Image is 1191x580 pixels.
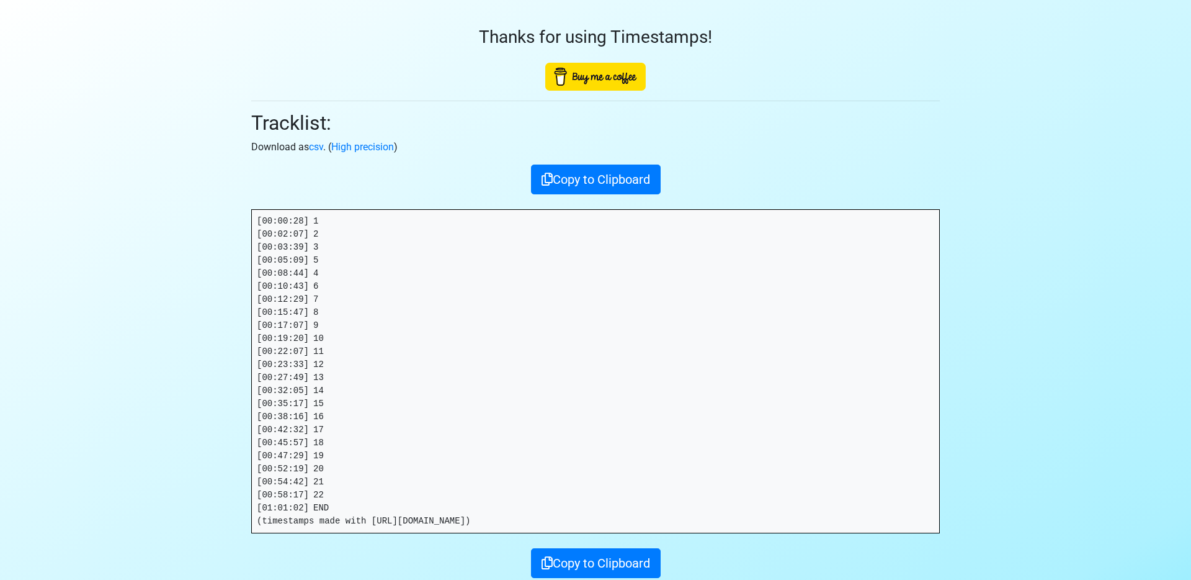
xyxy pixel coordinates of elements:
[309,141,323,153] a: csv
[531,548,661,578] button: Copy to Clipboard
[252,210,939,533] pre: [00:00:28] 1 [00:02:07] 2 [00:03:39] 3 [00:05:09] 5 [00:08:44] 4 [00:10:43] 6 [00:12:29] 7 [00:15...
[251,111,940,135] h2: Tracklist:
[251,140,940,155] p: Download as . ( )
[251,27,940,48] h3: Thanks for using Timestamps!
[545,63,646,91] img: Buy Me A Coffee
[331,141,394,153] a: High precision
[531,165,661,194] button: Copy to Clipboard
